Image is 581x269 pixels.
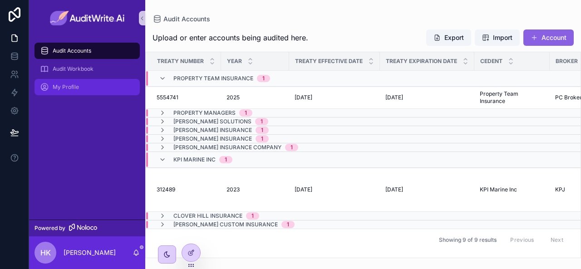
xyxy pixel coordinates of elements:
div: 1 [245,109,247,117]
span: Property Team Insurance [173,75,253,82]
a: Property Team Insurance [480,90,544,105]
span: [PERSON_NAME] Insurance [173,127,252,134]
div: 1 [290,144,293,151]
span: [DATE] [385,94,403,101]
button: Export [426,29,471,46]
span: 2025 [226,94,240,101]
span: HK [40,247,51,258]
a: 2023 [226,186,284,193]
div: 1 [262,75,265,82]
span: 2023 [226,186,240,193]
span: Upload or enter accounts being audited here. [153,32,308,43]
span: [PERSON_NAME] Insurance Company [173,144,281,151]
img: App logo [50,11,125,25]
span: Showing 9 of 9 results [439,236,497,244]
div: 1 [261,135,263,142]
span: My Profile [53,83,79,91]
span: Audit Workbook [53,65,94,73]
div: 1 [287,221,289,228]
span: [DATE] [295,186,312,193]
div: 1 [261,127,263,134]
a: [DATE] [385,94,469,101]
span: Audit Accounts [163,15,210,24]
span: Cedent [480,58,502,65]
span: Clover Hill Insurance [173,212,242,220]
div: 1 [225,156,227,163]
button: Import [475,29,520,46]
span: 312489 [157,186,175,193]
span: KPJ [555,186,565,193]
span: 5554741 [157,94,178,101]
a: 312489 [157,186,216,193]
a: KPI Marine Inc [480,186,544,193]
button: Account [523,29,574,46]
a: Powered by [29,220,145,236]
div: 1 [261,118,263,125]
span: KPI Marine Inc [173,156,216,163]
span: Powered by [34,225,65,232]
a: Audit Workbook [34,61,140,77]
div: 1 [251,212,254,220]
span: Treaty Effective Date [295,58,363,65]
a: [DATE] [295,94,374,101]
a: My Profile [34,79,140,95]
span: [DATE] [385,186,403,193]
span: [PERSON_NAME] Insurance [173,135,252,142]
span: [PERSON_NAME] Solutions [173,118,251,125]
p: [PERSON_NAME] [64,248,116,257]
span: Property Managers [173,109,236,117]
a: [DATE] [295,186,374,193]
span: Audit Accounts [53,47,91,54]
span: Treaty Expiration Date [386,58,457,65]
a: Audit Accounts [153,15,210,24]
a: 2025 [226,94,284,101]
span: Broker [556,58,578,65]
a: [DATE] [385,186,469,193]
div: scrollable content [29,36,145,107]
span: Year [227,58,242,65]
a: Audit Accounts [34,43,140,59]
span: [DATE] [295,94,312,101]
span: [PERSON_NAME] Custom Insurance [173,221,278,228]
span: KPI Marine Inc [480,186,517,193]
span: Import [493,33,512,42]
span: Treaty Number [157,58,204,65]
a: 5554741 [157,94,216,101]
